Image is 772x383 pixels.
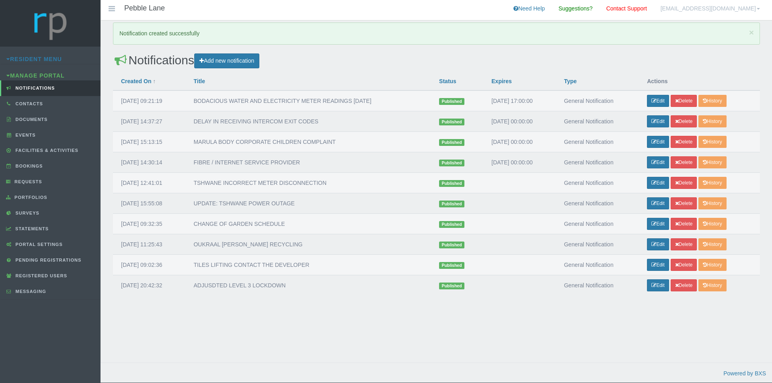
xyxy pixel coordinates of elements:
a: Edit [647,197,669,209]
a: Edit [647,95,669,107]
td: CHANGE OF GARDEN SCHEDULE [185,214,431,234]
td: UPDATE: TSHWANE POWER OUTAGE [185,193,431,214]
a: Status [439,78,456,84]
span: Facilities & Activities [14,148,78,153]
span: Published [439,180,464,187]
span: Published [439,98,464,105]
a: History [698,156,726,168]
td: General Notification [556,132,639,152]
div: Notification created successfully [113,23,760,45]
a: Created On [121,78,151,84]
td: ADJUSDTED LEVEL 3 LOCKDOWN [185,275,431,296]
a: Delete [671,259,697,271]
a: Edit [647,218,669,230]
a: Manage Portal [6,72,65,79]
td: General Notification [556,111,639,132]
td: TSHWANE INCORRECT METER DISCONNECTION [185,173,431,193]
a: Resident Menu [6,56,62,62]
span: Published [439,262,464,269]
td: [DATE] 09:32:35 [113,214,185,234]
a: Add new notification [194,53,259,68]
span: Bookings [14,164,43,168]
a: History [698,259,726,271]
a: Edit [647,156,669,168]
td: General Notification [556,152,639,173]
td: MARULA BODY CORPORATE CHILDREN COMPLAINT [185,132,431,152]
a: Powered by BXS [723,370,766,377]
span: Contacts [14,101,43,106]
span: Statements [13,226,49,231]
td: [DATE] 15:55:08 [113,193,185,214]
a: Delete [671,136,697,148]
a: History [698,218,726,230]
td: TILES LIFTING CONTACT THE DEVELOPER [185,255,431,275]
a: Delete [671,279,697,291]
td: FIBRE / INTERNET SERVICE PROVIDER [185,152,431,173]
td: General Notification [556,214,639,234]
span: Portal Settings [14,242,63,247]
span: Events [14,133,36,137]
a: History [698,177,726,189]
span: Published [439,160,464,166]
span: Published [439,139,464,146]
td: General Notification [556,275,639,296]
span: Registered Users [14,273,67,278]
a: History [698,279,726,291]
a: Delete [671,95,697,107]
td: General Notification [556,234,639,255]
span: Actions [647,78,667,84]
span: Portfolios [12,195,47,200]
span: Published [439,242,464,248]
a: Delete [671,156,697,168]
a: Edit [647,115,669,127]
span: Published [439,221,464,228]
a: Delete [671,197,697,209]
td: [DATE] 11:25:43 [113,234,185,255]
td: General Notification [556,173,639,193]
a: History [698,95,726,107]
a: Delete [671,218,697,230]
span: Documents [14,117,48,122]
td: OUKRAAL [PERSON_NAME] RECYCLING [185,234,431,255]
span: Requests [12,179,42,184]
span: Messaging [14,289,46,294]
td: General Notification [556,90,639,111]
a: Delete [671,115,697,127]
a: Edit [647,177,669,189]
span: Published [439,119,464,125]
a: Type [564,78,577,84]
td: General Notification [556,193,639,214]
a: History [698,238,726,250]
td: [DATE] 00:00:00 [483,132,556,152]
a: Edit [647,136,669,148]
button: Close [749,28,754,37]
span: Pending Registrations [14,258,82,262]
td: [DATE] 17:00:00 [483,90,556,111]
td: [DATE] 00:00:00 [483,152,556,173]
a: Delete [671,177,697,189]
h4: Pebble Lane [124,4,165,12]
span: Notifications [14,86,55,90]
span: Surveys [14,211,39,215]
span: Published [439,201,464,207]
td: General Notification [556,255,639,275]
a: History [698,115,726,127]
span: Published [439,283,464,289]
span: × [749,28,754,37]
td: [DATE] 20:42:32 [113,275,185,296]
a: Edit [647,238,669,250]
h2: Notifications [113,53,760,68]
a: History [698,136,726,148]
td: BODACIOUS WATER AND ELECTRICITY METER READINGS [DATE] [185,90,431,111]
td: [DATE] 14:30:14 [113,152,185,173]
a: Delete [671,238,697,250]
td: [DATE] 15:13:15 [113,132,185,152]
a: History [698,197,726,209]
td: [DATE] 12:41:01 [113,173,185,193]
a: Title [193,78,205,84]
td: [DATE] 14:37:27 [113,111,185,132]
td: DELAY IN RECEIVING INTERCOM EXIT CODES [185,111,431,132]
a: Edit [647,279,669,291]
td: [DATE] 09:02:36 [113,255,185,275]
td: [DATE] 09:21:19 [113,90,185,111]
